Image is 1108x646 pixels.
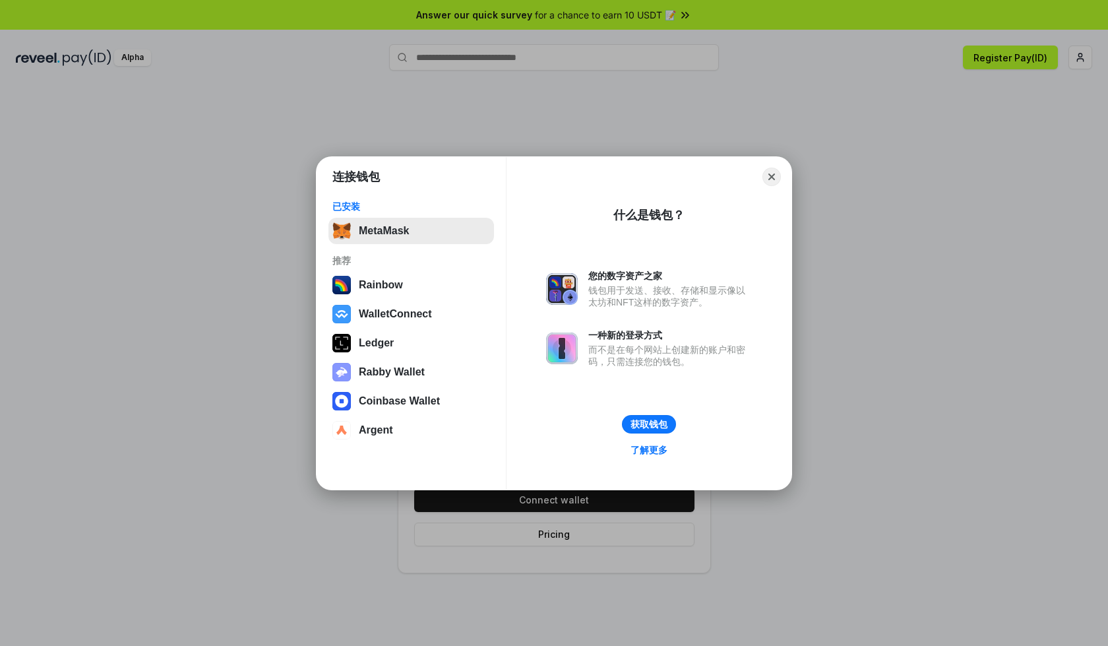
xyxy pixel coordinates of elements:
[359,366,425,378] div: Rabby Wallet
[631,418,667,430] div: 获取钱包
[359,308,432,320] div: WalletConnect
[588,284,752,308] div: 钱包用于发送、接收、存储和显示像以太坊和NFT这样的数字资产。
[328,301,494,327] button: WalletConnect
[328,417,494,443] button: Argent
[328,272,494,298] button: Rainbow
[546,333,578,364] img: svg+xml,%3Csvg%20xmlns%3D%22http%3A%2F%2Fwww.w3.org%2F2000%2Fsvg%22%20fill%3D%22none%22%20viewBox...
[328,330,494,356] button: Ledger
[631,444,667,456] div: 了解更多
[546,273,578,305] img: svg+xml,%3Csvg%20xmlns%3D%22http%3A%2F%2Fwww.w3.org%2F2000%2Fsvg%22%20fill%3D%22none%22%20viewBox...
[588,329,752,341] div: 一种新的登录方式
[359,395,440,407] div: Coinbase Wallet
[332,421,351,439] img: svg+xml,%3Csvg%20width%3D%2228%22%20height%3D%2228%22%20viewBox%3D%220%200%2028%2028%22%20fill%3D...
[332,363,351,381] img: svg+xml,%3Csvg%20xmlns%3D%22http%3A%2F%2Fwww.w3.org%2F2000%2Fsvg%22%20fill%3D%22none%22%20viewBox...
[332,305,351,323] img: svg+xml,%3Csvg%20width%3D%2228%22%20height%3D%2228%22%20viewBox%3D%220%200%2028%2028%22%20fill%3D...
[328,388,494,414] button: Coinbase Wallet
[332,334,351,352] img: svg+xml,%3Csvg%20xmlns%3D%22http%3A%2F%2Fwww.w3.org%2F2000%2Fsvg%22%20width%3D%2228%22%20height%3...
[359,424,393,436] div: Argent
[623,441,675,459] a: 了解更多
[332,169,380,185] h1: 连接钱包
[332,201,490,212] div: 已安装
[359,279,403,291] div: Rainbow
[613,207,685,223] div: 什么是钱包？
[332,276,351,294] img: svg+xml,%3Csvg%20width%3D%22120%22%20height%3D%22120%22%20viewBox%3D%220%200%20120%20120%22%20fil...
[332,392,351,410] img: svg+xml,%3Csvg%20width%3D%2228%22%20height%3D%2228%22%20viewBox%3D%220%200%2028%2028%22%20fill%3D...
[588,344,752,368] div: 而不是在每个网站上创建新的账户和密码，只需连接您的钱包。
[588,270,752,282] div: 您的数字资产之家
[622,415,676,434] button: 获取钱包
[332,255,490,267] div: 推荐
[332,222,351,240] img: svg+xml,%3Csvg%20fill%3D%22none%22%20height%3D%2233%22%20viewBox%3D%220%200%2035%2033%22%20width%...
[359,337,394,349] div: Ledger
[328,359,494,385] button: Rabby Wallet
[762,168,781,186] button: Close
[328,218,494,244] button: MetaMask
[359,225,409,237] div: MetaMask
